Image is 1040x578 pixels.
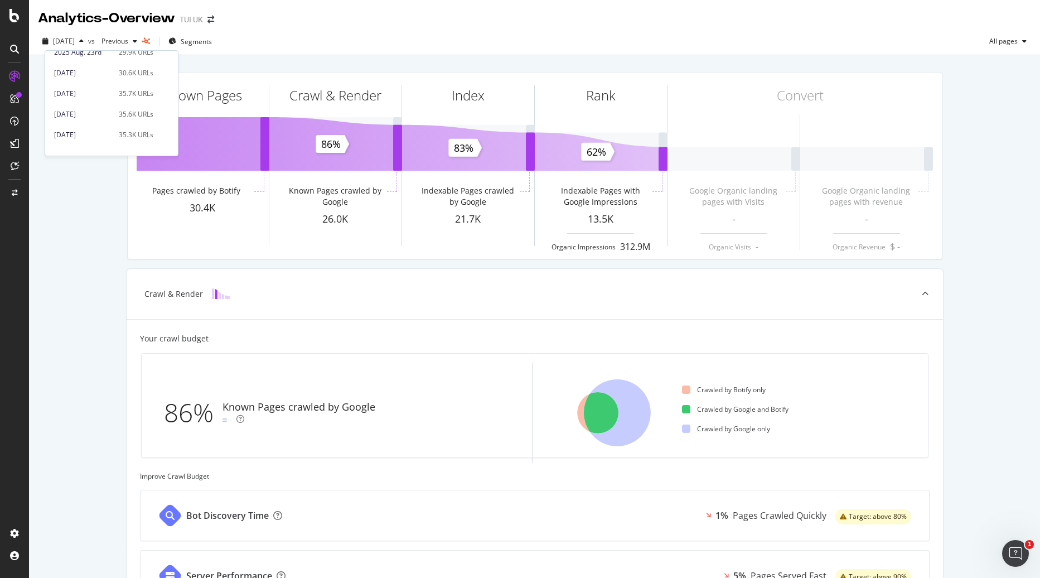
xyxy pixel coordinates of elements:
[38,9,175,28] div: Analytics - Overview
[140,471,930,481] div: Improve Crawl Budget
[682,424,770,433] div: Crawled by Google only
[119,68,153,78] div: 30.6K URLs
[144,288,203,300] div: Crawl & Render
[181,37,212,46] span: Segments
[207,16,214,23] div: arrow-right-arrow-left
[552,242,616,252] div: Organic Impressions
[985,32,1031,50] button: All pages
[682,385,766,394] div: Crawled by Botify only
[119,89,153,99] div: 35.7K URLs
[38,32,88,50] button: [DATE]
[212,288,230,299] img: block-icon
[535,212,667,227] div: 13.5K
[164,394,222,431] div: 86%
[180,14,203,25] div: TUI UK
[586,86,616,105] div: Rank
[985,36,1018,46] span: All pages
[715,509,728,522] div: 1%
[119,47,153,57] div: 29.9K URLs
[54,151,112,161] div: [DATE]
[54,109,112,119] div: [DATE]
[289,86,381,105] div: Crawl & Render
[54,130,112,140] div: [DATE]
[1002,540,1029,567] iframe: Intercom live chat
[682,404,789,414] div: Crawled by Google and Botify
[140,333,209,344] div: Your crawl budget
[186,509,269,522] div: Bot Discovery Time
[1025,540,1034,549] span: 1
[54,89,112,99] div: [DATE]
[452,86,485,105] div: Index
[119,151,153,161] div: 35.2K URLs
[550,185,650,208] div: Indexable Pages with Google Impressions
[285,185,385,208] div: Known Pages crawled by Google
[97,36,128,46] span: Previous
[163,86,242,105] div: Known Pages
[222,418,227,422] img: Equal
[53,36,75,46] span: 2025 Aug. 27th
[54,68,112,78] div: [DATE]
[97,32,142,50] button: Previous
[119,130,153,140] div: 35.3K URLs
[620,240,650,253] div: 312.9M
[229,415,232,426] div: -
[269,212,402,227] div: 26.0K
[849,513,907,520] span: Target: above 80%
[222,400,375,415] div: Known Pages crawled by Google
[402,212,534,227] div: 21.7K
[418,185,517,208] div: Indexable Pages crawled by Google
[164,32,216,50] button: Segments
[119,109,153,119] div: 35.6K URLs
[733,509,826,522] div: Pages Crawled Quickly
[140,490,930,541] a: Bot Discovery Time1%Pages Crawled Quicklywarning label
[137,201,269,215] div: 30.4K
[835,509,911,524] div: warning label
[88,36,97,46] span: vs
[54,47,112,57] div: 2025 Aug. 23rd
[152,185,240,196] div: Pages crawled by Botify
